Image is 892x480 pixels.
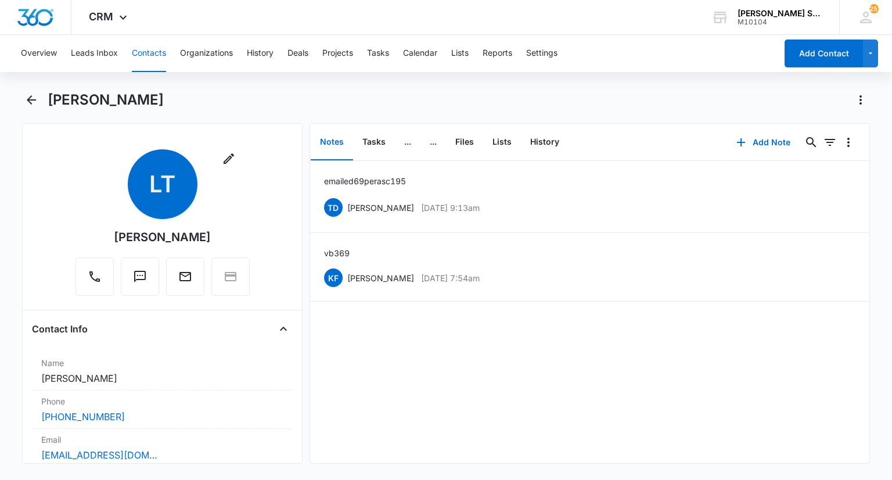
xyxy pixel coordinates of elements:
[21,35,57,72] button: Overview
[353,124,395,160] button: Tasks
[483,35,512,72] button: Reports
[41,357,283,369] label: Name
[785,40,863,67] button: Add Contact
[367,35,389,72] button: Tasks
[347,202,414,214] p: [PERSON_NAME]
[22,91,40,109] button: Back
[166,275,204,285] a: Email
[421,202,480,214] p: [DATE] 9:13am
[247,35,274,72] button: History
[128,149,197,219] span: LT
[869,4,879,13] div: notifications count
[132,35,166,72] button: Contacts
[347,272,414,284] p: [PERSON_NAME]
[180,35,233,72] button: Organizations
[395,124,420,160] button: ...
[41,395,283,407] label: Phone
[32,429,292,467] div: Email[EMAIL_ADDRESS][DOMAIN_NAME]
[324,247,350,259] p: vb3 69
[403,35,437,72] button: Calendar
[521,124,569,160] button: History
[274,320,293,338] button: Close
[166,257,204,296] button: Email
[121,275,159,285] a: Text
[821,133,839,152] button: Filters
[738,18,822,26] div: account id
[451,35,469,72] button: Lists
[121,257,159,296] button: Text
[75,257,114,296] button: Call
[869,4,879,13] span: 252
[32,322,88,336] h4: Contact Info
[311,124,353,160] button: Notes
[851,91,870,109] button: Actions
[526,35,557,72] button: Settings
[32,391,292,429] div: Phone[PHONE_NUMBER]
[287,35,308,72] button: Deals
[32,352,292,391] div: Name[PERSON_NAME]
[725,128,802,156] button: Add Note
[41,371,283,385] dd: [PERSON_NAME]
[89,10,113,23] span: CRM
[483,124,521,160] button: Lists
[71,35,118,72] button: Leads Inbox
[446,124,483,160] button: Files
[802,133,821,152] button: Search...
[421,272,480,284] p: [DATE] 7:54am
[324,175,406,187] p: emailed 69 per asc 195
[41,448,157,462] a: [EMAIL_ADDRESS][DOMAIN_NAME]
[322,35,353,72] button: Projects
[41,434,283,446] label: Email
[114,228,211,246] div: [PERSON_NAME]
[738,9,822,18] div: account name
[839,133,858,152] button: Overflow Menu
[420,124,446,160] button: ...
[48,91,164,109] h1: [PERSON_NAME]
[324,198,343,217] span: TD
[41,410,125,424] a: [PHONE_NUMBER]
[75,275,114,285] a: Call
[324,268,343,287] span: KF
